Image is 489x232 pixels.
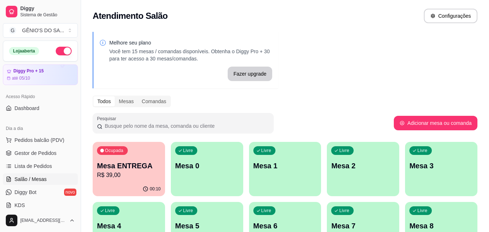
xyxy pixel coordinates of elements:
a: Dashboard [3,102,78,114]
button: LivreMesa 3 [405,142,477,196]
p: Melhore seu plano [109,39,272,46]
div: Acesso Rápido [3,91,78,102]
span: KDS [14,202,25,209]
p: Mesa 5 [175,221,239,231]
button: Configurações [424,9,477,23]
p: Mesa 7 [331,221,395,231]
div: Dia a dia [3,123,78,134]
p: Livre [261,208,271,214]
p: Livre [105,208,115,214]
a: Diggy Botnovo [3,186,78,198]
p: Mesa 8 [409,221,473,231]
span: G [9,27,16,34]
p: Ocupada [105,148,123,153]
input: Pesquisar [102,122,269,130]
a: Salão / Mesas [3,173,78,185]
button: Fazer upgrade [228,67,272,81]
a: DiggySistema de Gestão [3,3,78,20]
p: Mesa 6 [253,221,317,231]
button: LivreMesa 0 [171,142,243,196]
div: Mesas [115,96,138,106]
label: Pesquisar [97,115,119,122]
span: Gestor de Pedidos [14,149,56,157]
div: GÊNIO'S DO SA ... [22,27,64,34]
div: Comandas [138,96,170,106]
span: Pedidos balcão (PDV) [14,136,64,144]
p: Livre [261,148,271,153]
p: Livre [417,148,427,153]
p: Livre [183,148,193,153]
h2: Atendimento Salão [93,10,168,22]
span: Dashboard [14,105,39,112]
p: Mesa 2 [331,161,395,171]
button: Alterar Status [56,47,72,55]
p: Mesa 1 [253,161,317,171]
button: Adicionar mesa ou comanda [394,116,477,130]
span: Lista de Pedidos [14,163,52,170]
span: Salão / Mesas [14,176,47,183]
p: Mesa 0 [175,161,239,171]
button: OcupadaMesa ENTREGAR$ 39,0000:10 [93,142,165,196]
button: Pedidos balcão (PDV) [3,134,78,146]
span: [EMAIL_ADDRESS][DOMAIN_NAME] [20,218,66,223]
span: Diggy [20,5,75,12]
a: Gestor de Pedidos [3,147,78,159]
p: Mesa ENTREGA [97,161,161,171]
article: até 05/10 [12,75,30,81]
button: Select a team [3,23,78,38]
span: Diggy Bot [14,189,37,196]
p: 00:10 [150,186,161,192]
button: LivreMesa 2 [327,142,399,196]
p: Você tem 15 mesas / comandas disponíveis. Obtenha o Diggy Pro + 30 para ter acesso a 30 mesas/com... [109,48,272,62]
button: [EMAIL_ADDRESS][DOMAIN_NAME] [3,212,78,229]
p: Mesa 4 [97,221,161,231]
p: R$ 39,00 [97,171,161,180]
span: Sistema de Gestão [20,12,75,18]
p: Livre [183,208,193,214]
div: Todos [93,96,115,106]
article: Diggy Pro + 15 [13,68,44,74]
a: Diggy Pro + 15até 05/10 [3,64,78,85]
p: Livre [339,208,349,214]
div: Loja aberta [9,47,39,55]
a: Lista de Pedidos [3,160,78,172]
p: Mesa 3 [409,161,473,171]
button: LivreMesa 1 [249,142,321,196]
p: Livre [339,148,349,153]
p: Livre [417,208,427,214]
a: KDS [3,199,78,211]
